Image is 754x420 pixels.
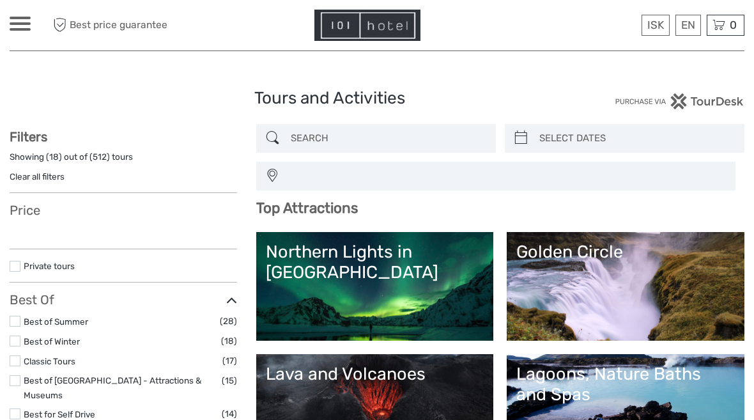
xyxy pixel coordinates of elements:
span: (28) [220,314,237,329]
span: (17) [222,354,237,368]
div: Golden Circle [516,242,735,262]
h3: Price [10,203,237,218]
a: Classic Tours [24,356,75,366]
a: Best of Summer [24,316,88,327]
div: EN [675,15,701,36]
strong: Filters [10,129,47,144]
a: Best of Winter [24,336,80,346]
label: 18 [49,151,59,163]
div: Lava and Volcanoes [266,364,484,384]
a: Northern Lights in [GEOGRAPHIC_DATA] [266,242,484,331]
h1: Tours and Activities [254,88,499,109]
span: (15) [222,373,237,388]
a: Best for Self Drive [24,409,95,419]
input: SEARCH [286,127,489,150]
img: Hotel Information [314,10,420,41]
input: SELECT DATES [534,127,738,150]
img: PurchaseViaTourDesk.png [615,93,744,109]
b: Top Attractions [256,199,358,217]
span: (18) [221,334,237,348]
span: Best price guarantee [50,15,194,36]
div: Northern Lights in [GEOGRAPHIC_DATA] [266,242,484,283]
a: Clear all filters [10,171,65,182]
a: Golden Circle [516,242,735,331]
div: Lagoons, Nature Baths and Spas [516,364,735,405]
span: ISK [647,19,664,31]
a: Private tours [24,261,75,271]
span: 0 [728,19,739,31]
label: 512 [93,151,107,163]
a: Best of [GEOGRAPHIC_DATA] - Attractions & Museums [24,375,201,400]
div: Showing ( ) out of ( ) tours [10,151,237,171]
h3: Best Of [10,292,237,307]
